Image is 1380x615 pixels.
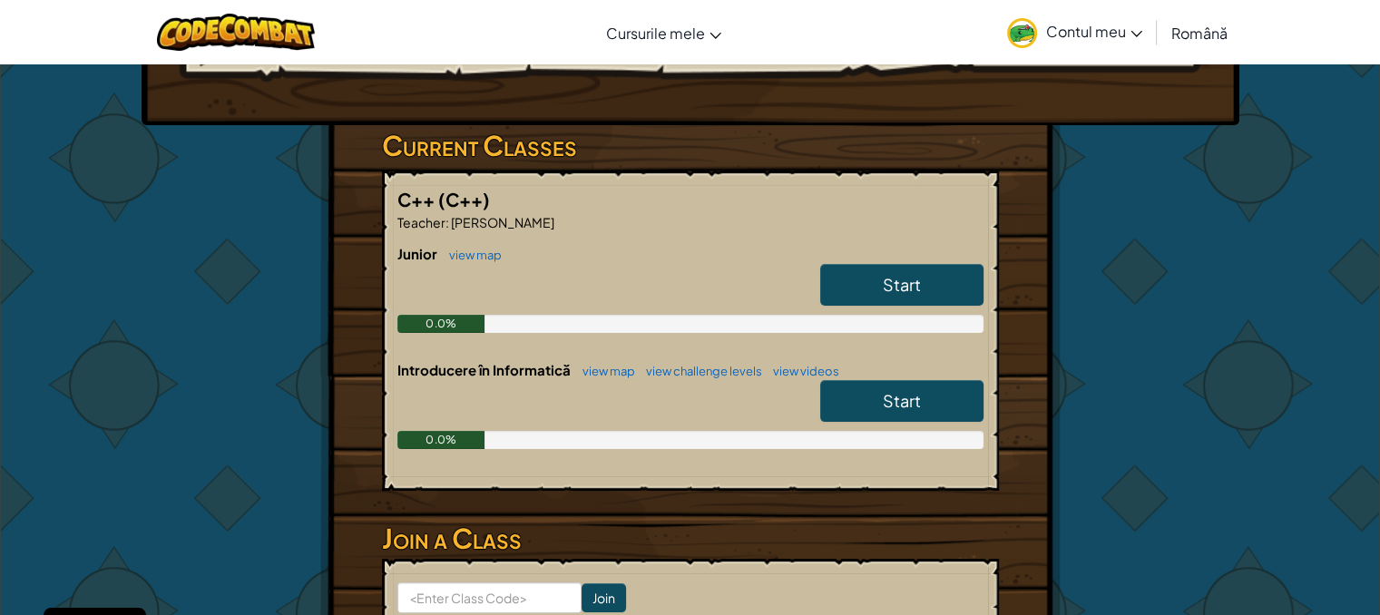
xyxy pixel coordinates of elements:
[573,364,635,378] a: view map
[397,431,485,449] div: 0.0%
[397,582,582,613] input: <Enter Class Code>
[606,24,705,43] span: Cursurile mele
[582,583,626,612] input: Join
[440,248,502,262] a: view map
[438,188,490,210] span: (C++)
[382,518,999,559] h3: Join a Class
[1171,24,1228,43] span: Română
[157,14,316,51] img: CodeCombat logo
[764,364,839,378] a: view videos
[382,125,999,166] h3: Current Classes
[445,214,449,230] span: :
[397,315,485,333] div: 0.0%
[597,8,730,57] a: Cursurile mele
[883,274,921,295] span: Start
[1162,8,1237,57] a: Română
[883,390,921,411] span: Start
[1046,22,1142,41] span: Contul meu
[998,4,1151,61] a: Contul meu
[397,214,445,230] span: Teacher
[397,188,438,210] span: C++
[1007,18,1037,48] img: avatar
[397,361,573,378] span: Introducere în Informatică
[637,364,762,378] a: view challenge levels
[397,245,440,262] span: Junior
[449,214,554,230] span: [PERSON_NAME]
